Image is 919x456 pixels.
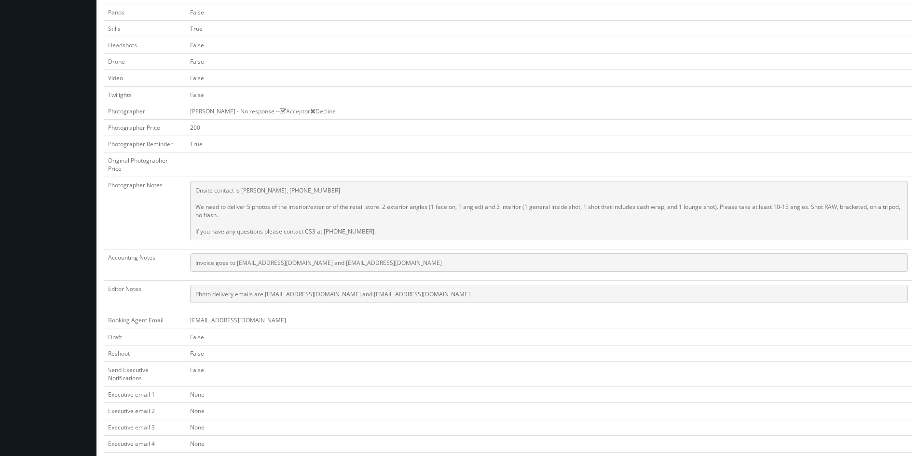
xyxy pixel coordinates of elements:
td: False [186,329,912,345]
td: False [186,4,912,20]
td: Executive email 4 [104,436,186,452]
pre: Invoice goes to [EMAIL_ADDRESS][DOMAIN_NAME] and [EMAIL_ADDRESS][DOMAIN_NAME] [190,253,908,272]
td: Drone [104,54,186,70]
td: Executive email 2 [104,403,186,419]
td: Executive email 1 [104,387,186,403]
td: Photographer Price [104,119,186,136]
td: Photographer Notes [104,177,186,249]
td: [EMAIL_ADDRESS][DOMAIN_NAME] [186,312,912,329]
td: Send Executive Notifications [104,361,186,386]
td: Headshots [104,37,186,54]
td: False [186,54,912,70]
td: Photographer [104,103,186,119]
td: False [186,86,912,103]
td: Video [104,70,186,86]
pre: Onsite contact is [PERSON_NAME], [PHONE_NUMBER] We need to deliver 5 photos of the interior/exter... [190,181,908,240]
td: False [186,70,912,86]
td: 200 [186,119,912,136]
td: None [186,403,912,419]
td: Panos [104,4,186,20]
td: Draft [104,329,186,345]
td: True [186,136,912,152]
td: True [186,20,912,37]
td: Reshoot [104,345,186,361]
td: False [186,37,912,54]
td: None [186,436,912,452]
td: Editor Notes [104,281,186,312]
td: Original Photographer Price [104,152,186,177]
td: Booking Agent Email [104,312,186,329]
td: Stills [104,20,186,37]
td: None [186,387,912,403]
td: None [186,419,912,436]
td: [PERSON_NAME] - No response -- or [186,103,912,119]
td: Accounting Notes [104,249,186,281]
td: Photographer Reminder [104,136,186,152]
a: Accept [280,107,304,115]
td: Twilights [104,86,186,103]
td: False [186,345,912,361]
pre: Photo delivery emails are [EMAIL_ADDRESS][DOMAIN_NAME] and [EMAIL_ADDRESS][DOMAIN_NAME] [190,285,908,303]
td: False [186,361,912,386]
a: Decline [310,107,336,115]
td: Executive email 3 [104,419,186,436]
